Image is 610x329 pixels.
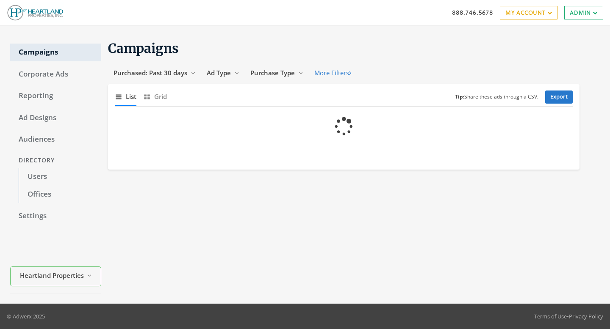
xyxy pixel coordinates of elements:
[143,88,167,106] button: Grid
[10,109,101,127] a: Ad Designs
[10,153,101,168] div: Directory
[245,65,309,81] button: Purchase Type
[564,6,603,19] a: Admin
[19,186,101,203] a: Offices
[10,207,101,225] a: Settings
[455,93,464,100] b: Tip:
[115,88,136,106] button: List
[7,2,64,23] img: Adwerx
[201,65,245,81] button: Ad Type
[10,66,101,83] a: Corporate Ads
[309,65,357,81] button: More Filters
[500,6,557,19] a: My Account
[207,69,231,77] span: Ad Type
[569,313,603,320] a: Privacy Policy
[114,69,187,77] span: Purchased: Past 30 days
[534,312,603,321] div: •
[19,168,101,186] a: Users
[10,131,101,148] a: Audiences
[108,65,201,81] button: Purchased: Past 30 days
[250,69,295,77] span: Purchase Type
[10,266,101,286] button: Heartland Properties
[545,90,573,104] a: Export
[10,44,101,61] a: Campaigns
[7,312,45,321] p: © Adwerx 2025
[455,93,538,101] small: Share these ads through a CSV.
[10,87,101,105] a: Reporting
[108,40,179,56] span: Campaigns
[154,92,167,101] span: Grid
[126,92,136,101] span: List
[452,8,493,17] a: 888.746.5678
[534,313,567,320] a: Terms of Use
[20,271,83,280] span: Heartland Properties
